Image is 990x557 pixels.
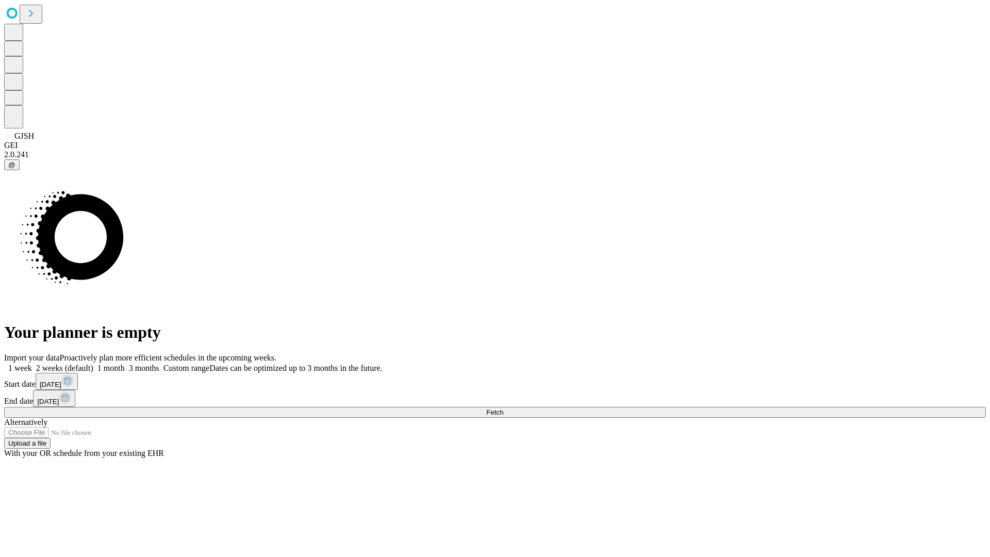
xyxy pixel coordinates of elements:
div: GEI [4,141,986,150]
button: [DATE] [36,373,78,390]
span: GJSH [14,132,34,140]
span: Proactively plan more efficient schedules in the upcoming weeks. [60,353,276,362]
span: 2 weeks (default) [36,364,93,372]
div: End date [4,390,986,407]
button: Fetch [4,407,986,418]
span: Custom range [163,364,209,372]
span: Alternatively [4,418,47,427]
div: 2.0.241 [4,150,986,159]
span: 1 week [8,364,32,372]
span: Fetch [486,408,503,416]
div: Start date [4,373,986,390]
span: 1 month [97,364,125,372]
button: [DATE] [33,390,75,407]
span: [DATE] [37,398,59,405]
span: With your OR schedule from your existing EHR [4,449,164,457]
span: [DATE] [40,381,61,388]
h1: Your planner is empty [4,323,986,342]
span: Dates can be optimized up to 3 months in the future. [209,364,382,372]
button: Upload a file [4,438,51,449]
span: Import your data [4,353,60,362]
span: @ [8,161,15,169]
button: @ [4,159,20,170]
span: 3 months [129,364,159,372]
